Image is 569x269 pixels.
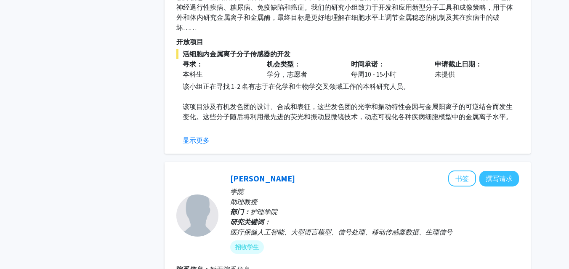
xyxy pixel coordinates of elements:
font: 机会类型： [267,60,300,68]
font: 助理教授 [230,197,257,206]
font: 学分，志愿者 [267,70,307,78]
font: 时间承诺： [351,60,385,68]
font: 显示更多 [183,136,210,144]
iframe: 聊天 [6,231,36,263]
font: 申请截止日期： [435,60,482,68]
button: 显示更多 [183,135,210,145]
font: 护理学院 [250,208,277,216]
button: 向 Runze Yan 撰写请求 [479,171,519,186]
font: 学院 [230,187,244,196]
font: 未提供 [435,70,455,78]
font: 开放项目 [176,37,203,46]
font: 本科生 [183,70,203,78]
font: 部门： [230,208,250,216]
font: 寻求： [183,60,203,68]
font: 撰写请求 [486,174,513,183]
font: 每周10 - 15小时 [351,70,396,78]
font: 书签 [455,174,469,183]
font: 研究关键词： [230,218,271,226]
font: 该小组正在寻找 1-2 名有志于在化学和生物学交叉领域工作的本科研究人员。 [183,82,410,91]
a: [PERSON_NAME] [230,173,295,184]
font: 活细胞内金属离子分子传感器的开发 [183,50,290,58]
font: 该项目涉及有机发色团的设计、合成和表征，这些发色团的光学和振动特性会因与金属阳离子的可逆结合而发生变化。这些分子随后将利用最先进的荧光和振动显微镜技术，动态可视化各种疾病细胞模型中的金属离子水平。 [183,102,513,121]
button: 将 Runze Yan 添加到书签 [448,170,476,186]
font: 招收学生 [235,243,259,251]
font: 医疗保健人工智能、大型语言模型、信号处理、移动传感器数据、生理信号 [230,228,452,236]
